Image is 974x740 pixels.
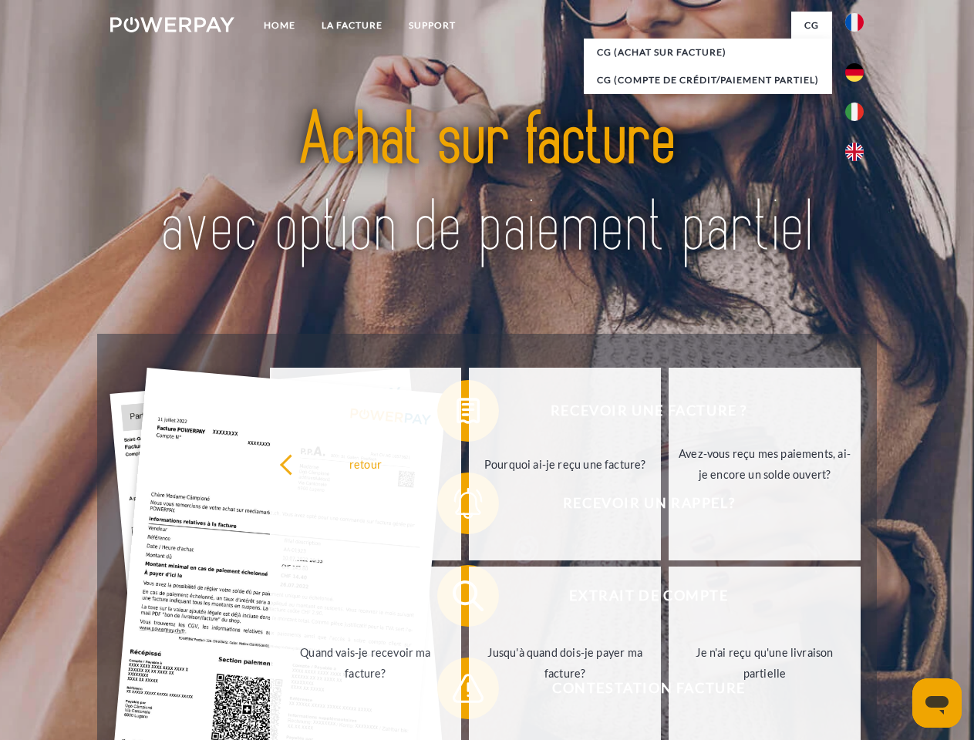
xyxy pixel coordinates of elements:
a: Support [396,12,469,39]
div: Avez-vous reçu mes paiements, ai-je encore un solde ouvert? [678,443,851,485]
div: Pourquoi ai-je reçu une facture? [478,453,652,474]
img: fr [845,13,864,32]
div: Quand vais-je recevoir ma facture? [279,642,453,684]
a: Avez-vous reçu mes paiements, ai-je encore un solde ouvert? [669,368,861,560]
div: Jusqu'à quand dois-je payer ma facture? [478,642,652,684]
a: Home [251,12,308,39]
img: de [845,63,864,82]
a: CG [791,12,832,39]
a: LA FACTURE [308,12,396,39]
img: title-powerpay_fr.svg [147,74,827,295]
div: retour [279,453,453,474]
a: CG (Compte de crédit/paiement partiel) [584,66,832,94]
img: en [845,143,864,161]
img: it [845,103,864,121]
img: logo-powerpay-white.svg [110,17,234,32]
iframe: Bouton de lancement de la fenêtre de messagerie [912,678,962,728]
a: CG (achat sur facture) [584,39,832,66]
div: Je n'ai reçu qu'une livraison partielle [678,642,851,684]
